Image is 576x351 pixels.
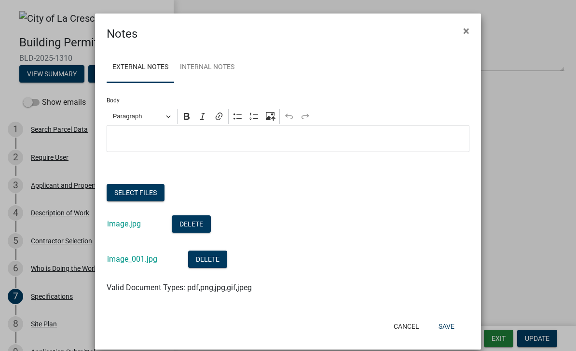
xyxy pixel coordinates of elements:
button: Select files [107,184,165,201]
div: Editor toolbar [107,107,469,126]
button: Close [455,17,477,44]
span: × [463,24,469,38]
label: Body [107,98,120,103]
a: image.jpg [107,219,141,228]
div: Editor editing area: main. Press ⌥0 for help. [107,126,469,152]
a: Internal Notes [174,52,240,83]
wm-modal-confirm: Delete Document [188,255,227,265]
button: Paragraph, Heading [109,109,175,124]
button: Save [431,318,462,335]
a: External Notes [107,52,174,83]
span: Valid Document Types: pdf,png,jpg,gif,jpeg [107,283,252,292]
button: Delete [172,215,211,233]
a: image_001.jpg [107,254,157,264]
button: Cancel [386,318,427,335]
h4: Notes [107,25,137,42]
span: Paragraph [113,111,163,122]
wm-modal-confirm: Delete Document [172,220,211,229]
button: Delete [188,251,227,268]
